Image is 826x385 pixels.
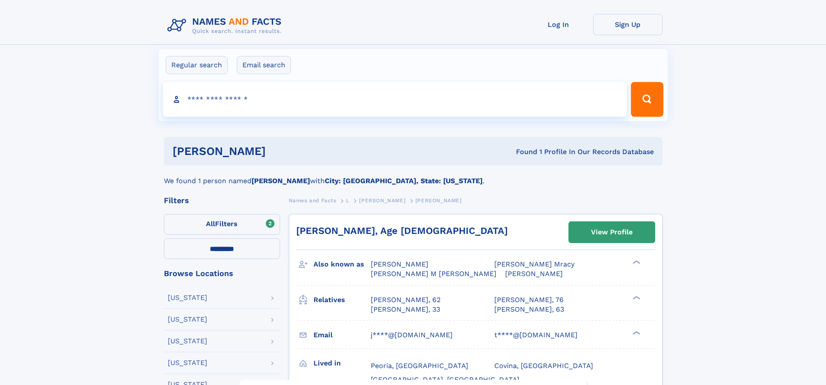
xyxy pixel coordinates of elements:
div: [US_STATE] [168,359,207,366]
div: Browse Locations [164,270,280,277]
h3: Also known as [313,257,371,272]
a: [PERSON_NAME], 62 [371,295,441,305]
span: Peoria, [GEOGRAPHIC_DATA] [371,362,468,370]
span: Covina, [GEOGRAPHIC_DATA] [494,362,593,370]
span: All [206,220,215,228]
b: [PERSON_NAME] [251,177,310,185]
label: Filters [164,214,280,235]
a: Sign Up [593,14,663,35]
span: [PERSON_NAME] [505,270,563,278]
b: City: [GEOGRAPHIC_DATA], State: [US_STATE] [325,177,483,185]
div: ❯ [630,295,641,300]
div: View Profile [591,222,633,242]
a: Log In [524,14,593,35]
span: [PERSON_NAME] [415,197,462,204]
h3: Email [313,328,371,342]
a: [PERSON_NAME], 33 [371,305,440,314]
div: [US_STATE] [168,294,207,301]
span: [GEOGRAPHIC_DATA], [GEOGRAPHIC_DATA] [371,375,519,384]
div: Filters [164,197,280,204]
div: We found 1 person named with . [164,165,663,186]
label: Email search [237,56,291,74]
span: L [346,197,349,204]
a: [PERSON_NAME] [359,195,405,206]
a: [PERSON_NAME], 76 [494,295,564,305]
span: [PERSON_NAME] M [PERSON_NAME] [371,270,496,278]
span: [PERSON_NAME] [371,260,428,268]
div: ❯ [630,330,641,336]
div: ❯ [630,260,641,265]
a: View Profile [569,222,655,243]
button: Search Button [631,82,663,117]
a: Names and Facts [289,195,336,206]
div: [US_STATE] [168,316,207,323]
a: L [346,195,349,206]
span: [PERSON_NAME] [359,197,405,204]
div: Found 1 Profile In Our Records Database [391,147,654,157]
h3: Relatives [313,293,371,307]
a: [PERSON_NAME], 63 [494,305,564,314]
a: [PERSON_NAME], Age [DEMOGRAPHIC_DATA] [296,225,508,236]
div: [US_STATE] [168,338,207,345]
img: Logo Names and Facts [164,14,289,37]
label: Regular search [166,56,228,74]
h1: [PERSON_NAME] [173,146,391,157]
span: [PERSON_NAME] Mracy [494,260,575,268]
h3: Lived in [313,356,371,371]
input: search input [163,82,627,117]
